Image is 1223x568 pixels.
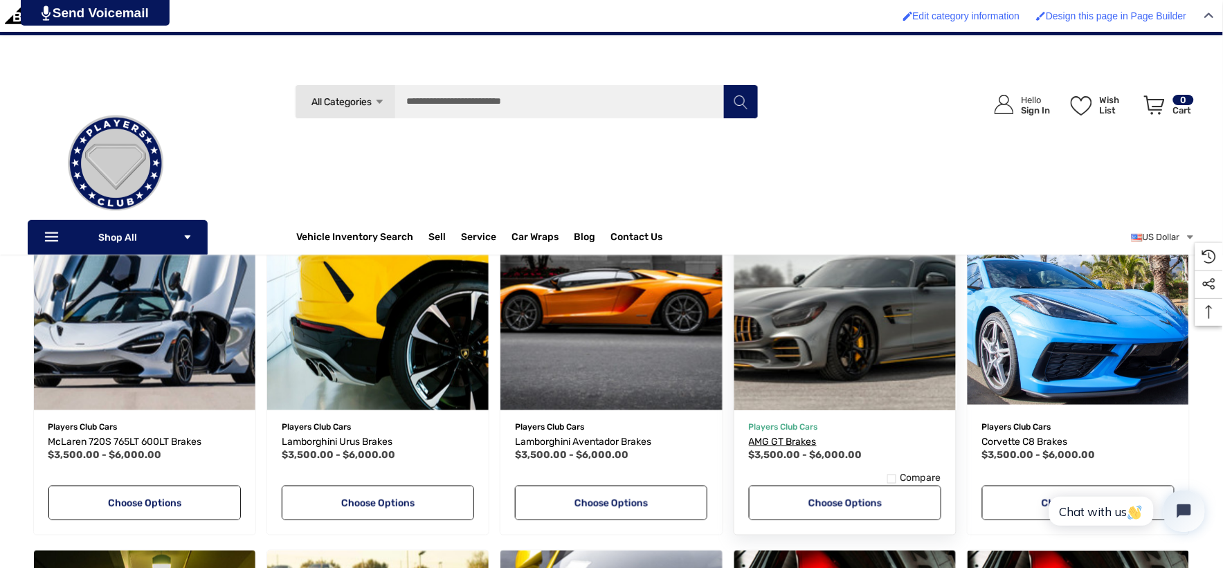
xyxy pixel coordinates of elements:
[1071,96,1092,116] svg: Wish List
[282,418,474,436] p: Players Club Cars
[46,94,185,232] img: Players Club | Cars For Sale
[749,436,817,448] span: AMG GT Brakes
[28,220,208,255] p: Shop All
[267,189,489,410] img: Lamborghini Urus Brakes
[723,177,967,421] img: AMG GT Brakes
[1202,250,1216,264] svg: Recently Viewed
[723,84,758,119] button: Search
[462,231,497,246] a: Service
[282,434,474,450] a: Lamborghini Urus Brakes,Price range from $3,500.00 to $6,000.00
[903,11,913,21] img: Enabled brush for category edit
[1132,223,1195,251] a: USD
[1144,95,1165,115] svg: Review Your Cart
[749,434,941,450] a: AMG GT Brakes,Price range from $3,500.00 to $6,000.00
[42,6,51,21] img: PjwhLS0gR2VuZXJhdG9yOiBHcmF2aXQuaW8gLS0+PHN2ZyB4bWxucz0iaHR0cDovL3d3dy53My5vcmcvMjAwMC9zdmciIHhtb...
[611,231,663,246] a: Contact Us
[48,436,202,448] span: McLaren 720S 765LT 600LT Brakes
[749,486,941,520] a: Choose Options
[282,449,395,461] span: $3,500.00 - $6,000.00
[1046,10,1186,21] span: Design this page in Page Builder
[1173,105,1194,116] p: Cart
[574,231,596,246] a: Blog
[43,230,64,246] svg: Icon Line
[749,449,862,461] span: $3,500.00 - $6,000.00
[48,486,241,520] a: Choose Options
[968,183,1189,405] img: Corvette C8 Brakes
[995,95,1014,114] svg: Icon User Account
[982,418,1175,436] p: Players Club Cars
[1022,95,1051,105] p: Hello
[982,436,1068,448] span: Corvette C8 Brakes
[1029,3,1193,28] a: Enabled brush for page builder edit. Design this page in Page Builder
[982,486,1175,520] a: Choose Options
[297,231,414,246] a: Vehicle Inventory Search
[968,183,1189,405] a: Corvette C8 Brakes,Price range from $3,500.00 to $6,000.00
[1036,11,1046,21] img: Enabled brush for page builder edit.
[374,97,385,107] svg: Icon Arrow Down
[1202,277,1216,291] svg: Social Media
[913,10,1020,21] span: Edit category information
[34,189,255,410] a: McLaren 720S 765LT 600LT Brakes,Price range from $3,500.00 to $6,000.00
[1195,305,1223,319] svg: Top
[311,96,372,108] span: All Categories
[1100,95,1136,116] p: Wish List
[183,232,192,242] svg: Icon Arrow Down
[282,436,392,448] span: Lamborghini Urus Brakes
[512,223,574,251] a: Car Wraps
[896,3,1027,28] a: Enabled brush for category edit Edit category information
[515,449,628,461] span: $3,500.00 - $6,000.00
[282,486,474,520] a: Choose Options
[749,418,941,436] p: Players Club Cars
[295,84,395,119] a: All Categories Icon Arrow Down Icon Arrow Up
[979,81,1058,129] a: Sign in
[34,189,255,410] img: McLaren 720S Brakes
[515,418,707,436] p: Players Club Cars
[515,486,707,520] a: Choose Options
[982,434,1175,450] a: Corvette C8 Brakes,Price range from $3,500.00 to $6,000.00
[982,449,1096,461] span: $3,500.00 - $6,000.00
[500,189,722,410] img: Lamborghini Aventador Brakes
[48,434,241,450] a: McLaren 720S 765LT 600LT Brakes,Price range from $3,500.00 to $6,000.00
[1034,479,1217,544] iframe: Tidio Chat
[1022,105,1051,116] p: Sign In
[1204,12,1214,19] img: Close Admin Bar
[429,223,462,251] a: Sell
[48,418,241,436] p: Players Club Cars
[1065,81,1138,129] a: Wish List Wish List
[267,189,489,410] a: Lamborghini Urus Brakes,Price range from $3,500.00 to $6,000.00
[500,189,722,410] a: Lamborghini Aventador Brakes,Price range from $3,500.00 to $6,000.00
[515,434,707,450] a: Lamborghini Aventador Brakes,Price range from $3,500.00 to $6,000.00
[515,436,651,448] span: Lamborghini Aventador Brakes
[734,189,956,410] a: AMG GT Brakes,Price range from $3,500.00 to $6,000.00
[1138,81,1195,135] a: Cart with 0 items
[512,231,559,246] span: Car Wraps
[1173,95,1194,105] p: 0
[900,472,941,484] span: Compare
[48,449,162,461] span: $3,500.00 - $6,000.00
[429,231,446,246] span: Sell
